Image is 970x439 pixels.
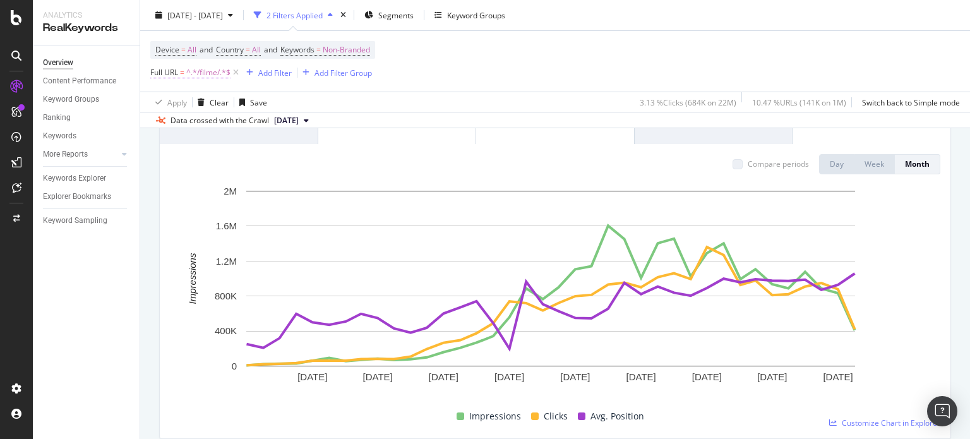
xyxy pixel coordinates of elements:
[252,41,261,59] span: All
[193,92,229,112] button: Clear
[200,44,213,55] span: and
[43,190,131,203] a: Explorer Bookmarks
[216,44,244,55] span: Country
[640,97,736,107] div: 3.13 % Clicks ( 684K on 22M )
[43,56,131,69] a: Overview
[43,214,107,227] div: Keyword Sampling
[927,396,957,426] div: Open Intercom Messenger
[895,154,940,174] button: Month
[43,172,131,185] a: Keywords Explorer
[274,115,299,126] span: 2025 Sep. 15th
[43,129,76,143] div: Keywords
[43,190,111,203] div: Explorer Bookmarks
[297,371,327,382] text: [DATE]
[246,44,250,55] span: =
[363,371,393,382] text: [DATE]
[757,371,787,382] text: [DATE]
[215,325,237,336] text: 400K
[280,44,314,55] span: Keywords
[43,75,116,88] div: Content Performance
[43,214,131,227] a: Keyword Sampling
[216,256,237,267] text: 1.2M
[43,21,129,35] div: RealKeywords
[186,64,231,81] span: ^.*/filme/.*$
[258,67,292,78] div: Add Filter
[249,5,338,25] button: 2 Filters Applied
[857,92,960,112] button: Switch back to Simple mode
[264,44,277,55] span: and
[692,371,722,382] text: [DATE]
[43,75,131,88] a: Content Performance
[862,97,960,107] div: Switch back to Simple mode
[823,371,853,382] text: [DATE]
[43,56,73,69] div: Overview
[905,159,930,169] div: Month
[590,409,644,424] span: Avg. Position
[171,115,269,126] div: Data crossed with the Crawl
[150,5,238,25] button: [DATE] - [DATE]
[429,371,458,382] text: [DATE]
[626,371,656,382] text: [DATE]
[43,111,131,124] a: Ranking
[216,220,237,231] text: 1.6M
[359,5,419,25] button: Segments
[181,44,186,55] span: =
[469,409,521,424] span: Impressions
[241,65,292,80] button: Add Filter
[188,41,196,59] span: All
[43,111,71,124] div: Ranking
[266,9,323,20] div: 2 Filters Applied
[297,65,372,80] button: Add Filter Group
[314,67,372,78] div: Add Filter Group
[748,159,809,169] div: Compare periods
[155,44,179,55] span: Device
[854,154,895,174] button: Week
[167,9,223,20] span: [DATE] - [DATE]
[43,93,131,106] a: Keyword Groups
[210,97,229,107] div: Clear
[224,186,237,196] text: 2M
[316,44,321,55] span: =
[378,9,414,20] span: Segments
[43,10,129,21] div: Analytics
[494,371,524,382] text: [DATE]
[43,93,99,106] div: Keyword Groups
[43,172,106,185] div: Keywords Explorer
[180,67,184,78] span: =
[269,113,314,128] button: [DATE]
[865,159,884,169] div: Week
[43,148,88,161] div: More Reports
[170,184,931,404] svg: A chart.
[150,92,187,112] button: Apply
[842,418,940,428] span: Customize Chart in Explorer
[560,371,590,382] text: [DATE]
[323,41,370,59] span: Non-Branded
[429,5,510,25] button: Keyword Groups
[150,67,178,78] span: Full URL
[43,148,118,161] a: More Reports
[187,253,198,304] text: Impressions
[43,129,131,143] a: Keywords
[447,9,505,20] div: Keyword Groups
[819,154,854,174] button: Day
[338,9,349,21] div: times
[830,159,844,169] div: Day
[234,92,267,112] button: Save
[250,97,267,107] div: Save
[544,409,568,424] span: Clicks
[752,97,846,107] div: 10.47 % URLs ( 141K on 1M )
[215,291,237,301] text: 800K
[167,97,187,107] div: Apply
[829,418,940,428] a: Customize Chart in Explorer
[232,361,237,371] text: 0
